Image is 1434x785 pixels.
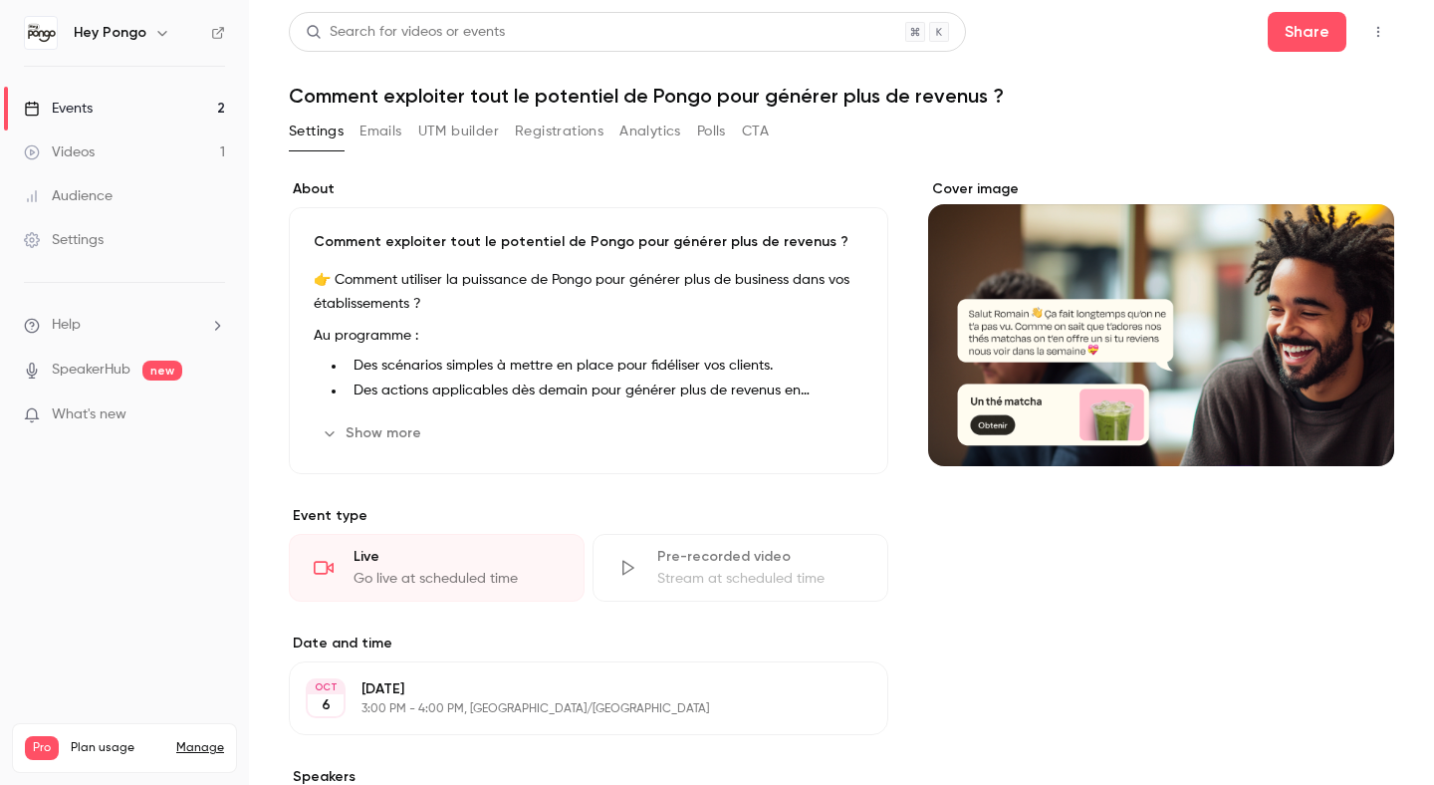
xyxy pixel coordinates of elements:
[142,361,182,381] span: new
[25,17,57,49] img: Hey Pongo
[25,736,59,760] span: Pro
[657,569,863,589] div: Stream at scheduled time
[657,547,863,567] div: Pre-recorded video
[314,268,863,316] p: 👉 Comment utiliser la puissance de Pongo pour générer plus de business dans vos établissements ?
[359,116,401,147] button: Emails
[52,360,130,381] a: SpeakerHub
[593,534,888,602] div: Pre-recorded videoStream at scheduled time
[24,99,93,119] div: Events
[928,179,1394,466] section: Cover image
[52,315,81,336] span: Help
[289,179,888,199] label: About
[354,547,560,567] div: Live
[742,116,769,147] button: CTA
[697,116,726,147] button: Polls
[308,680,344,694] div: OCT
[619,116,681,147] button: Analytics
[24,315,225,336] li: help-dropdown-opener
[289,116,344,147] button: Settings
[322,695,331,715] p: 6
[314,417,433,449] button: Show more
[346,381,863,401] li: Des actions applicables dès demain pour générer plus de revenus en travaillant votre base clients
[928,179,1394,199] label: Cover image
[289,534,585,602] div: LiveGo live at scheduled time
[418,116,499,147] button: UTM builder
[74,23,146,43] h6: Hey Pongo
[354,569,560,589] div: Go live at scheduled time
[361,701,783,717] p: 3:00 PM - 4:00 PM, [GEOGRAPHIC_DATA]/[GEOGRAPHIC_DATA]
[71,740,164,756] span: Plan usage
[24,142,95,162] div: Videos
[314,324,863,348] p: Au programme :
[52,404,126,425] span: What's new
[306,22,505,43] div: Search for videos or events
[314,232,863,252] p: Comment exploiter tout le potentiel de Pongo pour générer plus de revenus ?
[1268,12,1346,52] button: Share
[361,679,783,699] p: [DATE]
[176,740,224,756] a: Manage
[289,506,888,526] p: Event type
[24,186,113,206] div: Audience
[515,116,603,147] button: Registrations
[24,230,104,250] div: Settings
[289,84,1394,108] h1: Comment exploiter tout le potentiel de Pongo pour générer plus de revenus ?
[346,356,863,377] li: Des scénarios simples à mettre en place pour fidéliser vos clients.
[289,634,888,654] label: Date and time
